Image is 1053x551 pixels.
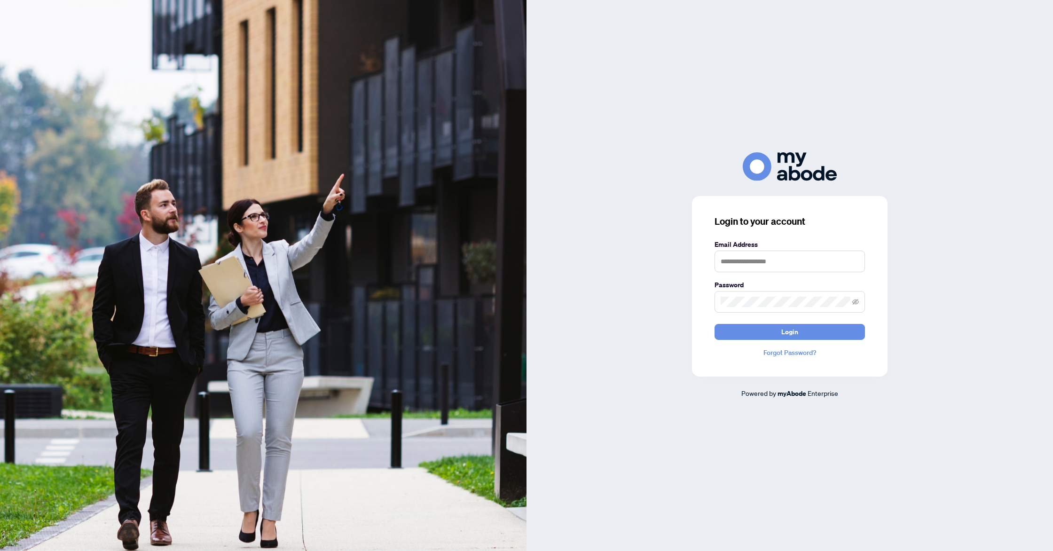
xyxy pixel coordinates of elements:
a: myAbode [778,388,806,399]
img: ma-logo [743,152,837,181]
label: Password [715,280,865,290]
label: Email Address [715,239,865,250]
a: Forgot Password? [715,347,865,358]
button: Login [715,324,865,340]
span: eye-invisible [852,299,859,305]
span: Enterprise [808,389,838,397]
span: Login [781,324,798,339]
span: Powered by [741,389,776,397]
h3: Login to your account [715,215,865,228]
